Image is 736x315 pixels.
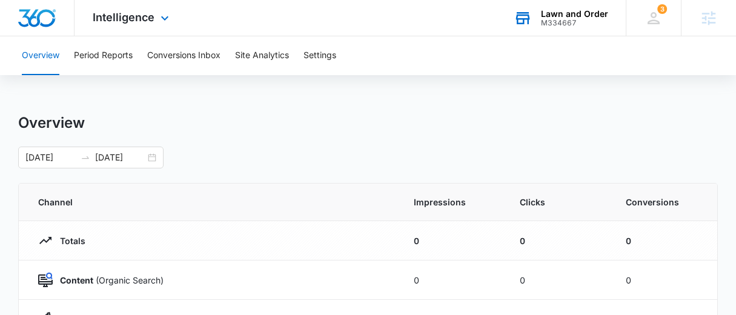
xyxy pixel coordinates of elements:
span: Impressions [414,196,491,208]
p: Totals [53,234,85,247]
button: Conversions Inbox [147,36,220,75]
div: v 4.0.25 [34,19,59,29]
td: 0 [611,221,717,260]
img: Content [38,273,53,287]
div: account name [541,9,608,19]
input: End date [95,151,145,164]
button: Site Analytics [235,36,289,75]
div: notifications count [657,4,667,14]
h1: Overview [18,114,85,132]
span: 3 [657,4,667,14]
span: Conversions [626,196,698,208]
span: Channel [38,196,384,208]
img: tab_domain_overview_orange.svg [33,70,42,80]
td: 0 [399,221,505,260]
span: swap-right [81,153,90,162]
td: 0 [611,260,717,300]
span: to [81,153,90,162]
span: Clicks [520,196,597,208]
img: website_grey.svg [19,31,29,41]
div: Domain: [DOMAIN_NAME] [31,31,133,41]
span: Intelligence [93,11,154,24]
strong: Content [60,275,93,285]
input: Start date [25,151,76,164]
p: (Organic Search) [53,274,164,287]
td: 0 [505,221,611,260]
img: logo_orange.svg [19,19,29,29]
button: Period Reports [74,36,133,75]
td: 0 [399,260,505,300]
td: 0 [505,260,611,300]
button: Overview [22,36,59,75]
div: Domain Overview [46,71,108,79]
img: tab_keywords_by_traffic_grey.svg [121,70,130,80]
button: Settings [303,36,336,75]
div: Keywords by Traffic [134,71,204,79]
div: account id [541,19,608,27]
